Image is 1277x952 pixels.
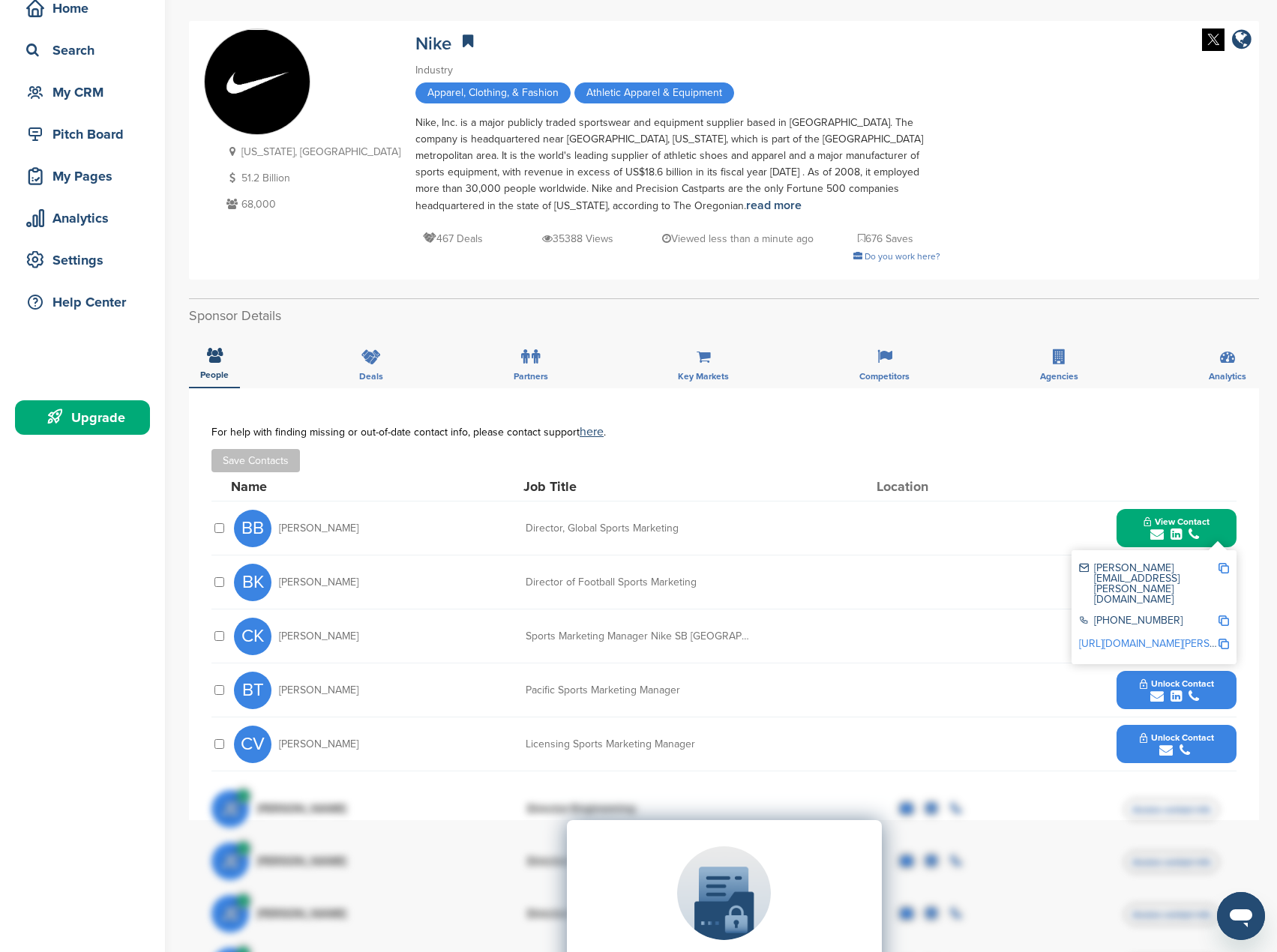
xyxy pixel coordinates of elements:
span: Analytics [1209,372,1246,381]
h2: Sponsor Details [189,306,1259,326]
span: CK [234,618,271,655]
div: For help with finding missing or out-of-date contact info, please contact support . [211,426,1237,438]
div: Name [231,480,396,493]
div: Sports Marketing Manager Nike SB [GEOGRAPHIC_DATA] [526,631,751,642]
img: Twitter white [1202,28,1225,51]
span: BK [234,564,271,601]
div: Licensing Sports Marketing Manager [526,739,751,750]
a: Upgrade [15,400,150,435]
div: Settings [22,247,150,274]
a: Search [15,33,150,67]
a: My CRM [15,75,150,109]
span: Apparel, Clothing, & Fashion [415,82,571,103]
p: [US_STATE], [GEOGRAPHIC_DATA] [223,142,400,161]
div: Location [877,480,989,493]
div: Upgrade [22,404,150,431]
div: [PERSON_NAME][EMAIL_ADDRESS][PERSON_NAME][DOMAIN_NAME] [1079,563,1218,605]
iframe: Button to launch messaging window [1217,892,1265,940]
span: Athletic Apparel & Equipment [574,82,734,103]
div: Pacific Sports Marketing Manager [526,685,751,696]
p: 467 Deals [423,229,483,248]
a: Pitch Board [15,117,150,151]
div: [PHONE_NUMBER] [1079,615,1218,628]
img: Sponsorpitch & Nike [205,30,310,135]
span: [PERSON_NAME] [279,685,358,696]
span: [PERSON_NAME] [279,577,358,588]
a: Nike [415,33,451,55]
span: CV [234,726,271,763]
a: [URL][DOMAIN_NAME][PERSON_NAME] [1079,637,1262,650]
a: My Pages [15,159,150,193]
div: Search [22,37,150,64]
a: Help Center [15,285,150,319]
a: read more [746,198,802,213]
span: Key Markets [678,372,729,381]
div: My Pages [22,163,150,190]
div: Job Title [523,480,748,493]
p: 68,000 [223,195,400,214]
div: Director, Global Sports Marketing [526,523,751,534]
a: company link [1232,28,1252,53]
span: [PERSON_NAME] [279,631,358,642]
span: BB [234,510,271,547]
span: Competitors [859,372,910,381]
p: 51.2 Billion [223,169,400,187]
span: Unlock Contact [1140,678,1214,689]
div: Help Center [22,289,150,316]
div: Director of Football Sports Marketing [526,577,751,588]
a: here [580,424,604,439]
a: Settings [15,243,150,277]
a: Do you work here? [853,251,940,262]
span: [PERSON_NAME] [279,739,358,750]
img: Copy [1219,615,1229,626]
span: BT [234,672,271,709]
span: [PERSON_NAME] [279,523,358,534]
div: Analytics [22,205,150,232]
div: My CRM [22,79,150,106]
div: Pitch Board [22,121,150,148]
button: Save Contacts [211,449,300,472]
img: Copy [1219,639,1229,649]
span: Unlock Contact [1140,732,1214,743]
span: Do you work here? [865,251,940,262]
span: Partners [514,372,548,381]
button: View Contact [1126,506,1228,551]
span: People [200,370,229,379]
button: Unlock Contact [1122,722,1232,767]
p: 35388 Views [542,229,613,248]
img: Copy [1219,563,1229,573]
span: Deals [359,372,383,381]
span: Agencies [1040,372,1078,381]
div: Nike, Inc. is a major publicly traded sportswear and equipment supplier based in [GEOGRAPHIC_DATA... [415,115,940,214]
div: Industry [415,62,940,79]
p: Viewed less than a minute ago [662,229,814,248]
p: 676 Saves [858,229,913,248]
button: Unlock Contact [1122,668,1232,713]
a: Analytics [15,201,150,235]
span: View Contact [1144,516,1210,527]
